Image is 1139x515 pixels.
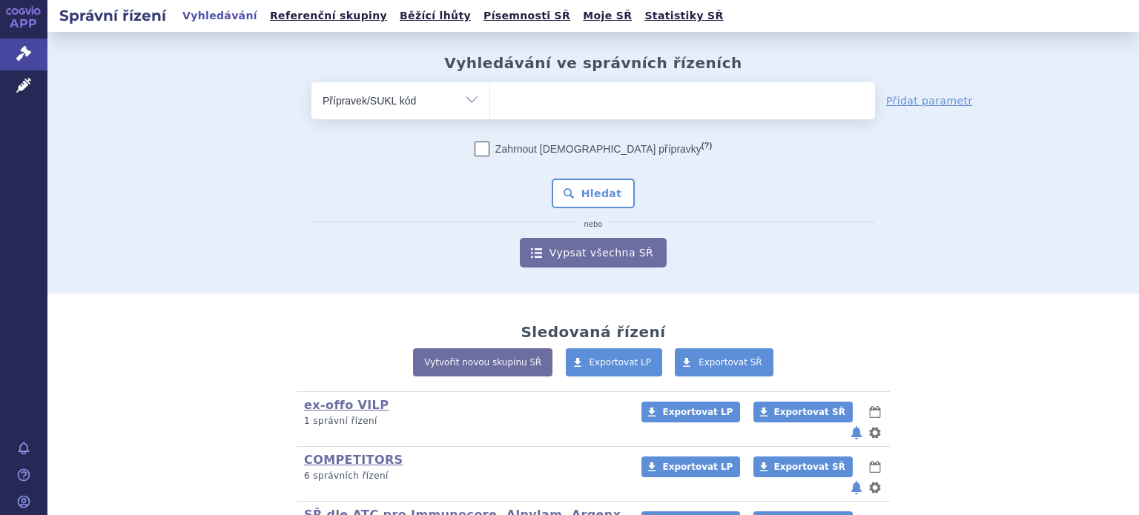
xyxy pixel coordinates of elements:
[868,458,882,476] button: lhůty
[265,6,392,26] a: Referenční skupiny
[774,407,845,417] span: Exportovat SŘ
[178,6,262,26] a: Vyhledávání
[475,142,712,156] label: Zahrnout [DEMOGRAPHIC_DATA] přípravky
[675,348,773,376] a: Exportovat SŘ
[521,323,665,341] h2: Sledovaná řízení
[701,141,712,150] abbr: (?)
[699,357,762,368] span: Exportovat SŘ
[886,93,973,108] a: Přidat parametr
[641,456,740,477] a: Exportovat LP
[552,179,635,208] button: Hledat
[868,479,882,496] button: nastavení
[304,453,403,467] a: COMPETITORS
[753,456,853,477] a: Exportovat SŘ
[590,357,652,368] span: Exportovat LP
[304,398,389,412] a: ex-offo VILP
[395,6,475,26] a: Běžící lhůty
[641,402,740,422] a: Exportovat LP
[304,470,622,482] p: 6 správních řízení
[662,407,733,417] span: Exportovat LP
[304,415,622,428] p: 1 správní řízení
[774,462,845,472] span: Exportovat SŘ
[868,424,882,442] button: nastavení
[479,6,575,26] a: Písemnosti SŘ
[849,424,864,442] button: notifikace
[577,220,610,229] i: nebo
[444,54,742,72] h2: Vyhledávání ve správních řízeních
[868,403,882,421] button: lhůty
[662,462,733,472] span: Exportovat LP
[413,348,552,376] a: Vytvořit novou skupinu SŘ
[640,6,727,26] a: Statistiky SŘ
[578,6,636,26] a: Moje SŘ
[520,238,667,268] a: Vypsat všechna SŘ
[47,5,178,26] h2: Správní řízení
[566,348,663,376] a: Exportovat LP
[753,402,853,422] a: Exportovat SŘ
[849,479,864,496] button: notifikace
